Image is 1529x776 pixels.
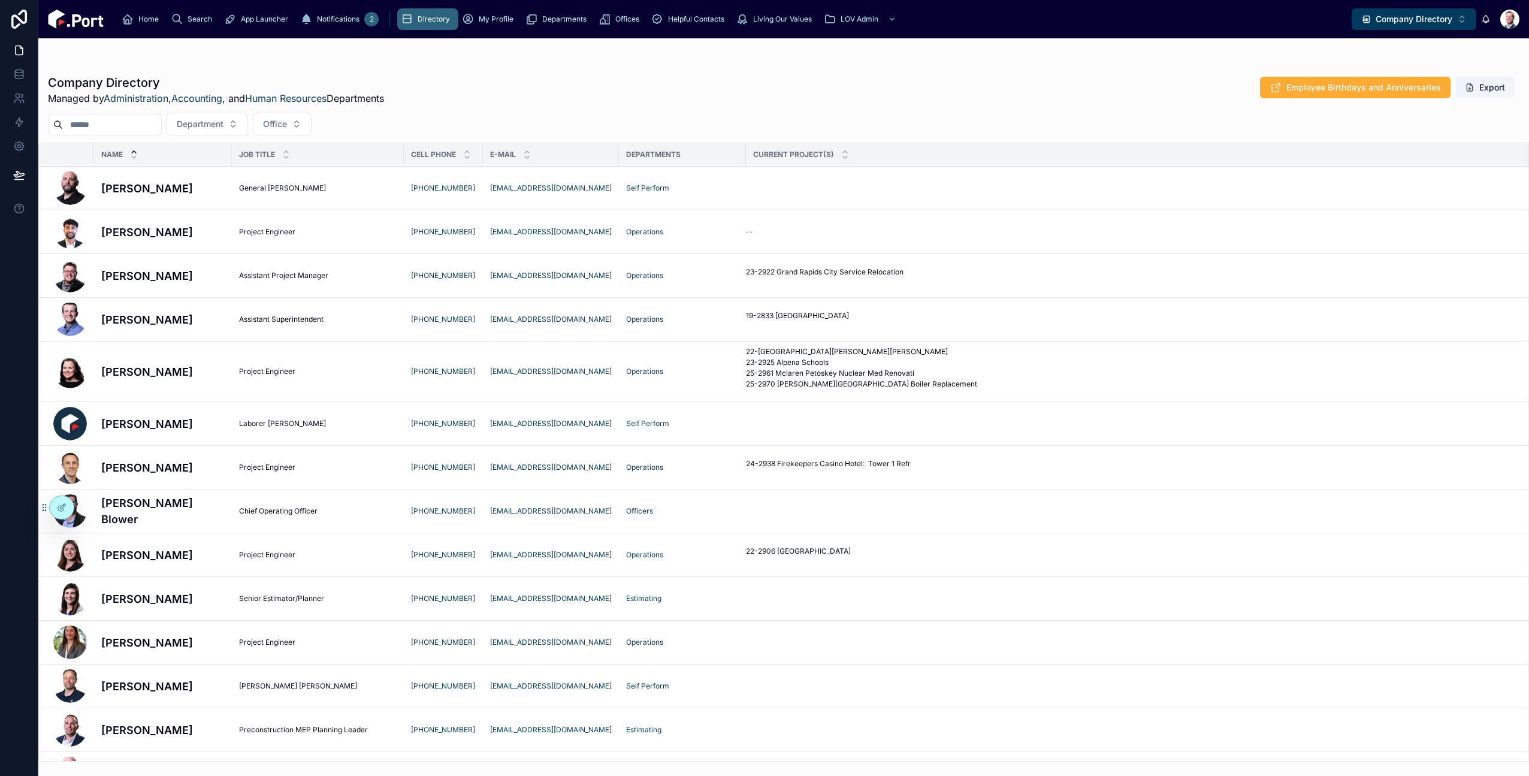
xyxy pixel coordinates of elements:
[490,419,612,428] a: [EMAIL_ADDRESS][DOMAIN_NAME]
[411,594,475,603] a: [PHONE_NUMBER]
[188,14,212,24] span: Search
[101,591,225,607] a: [PERSON_NAME]
[490,367,612,376] a: [EMAIL_ADDRESS][DOMAIN_NAME]
[753,150,834,159] span: Current Project(s)
[746,346,1147,389] p: 22-[GEOGRAPHIC_DATA][PERSON_NAME][PERSON_NAME] 23-2925 Alpena Schools 25-2961 Mclaren Petoskey Nu...
[626,506,653,516] a: Officers
[167,8,220,30] a: Search
[626,367,663,376] span: Operations
[746,310,1514,328] a: 19-2833 [GEOGRAPHIC_DATA]
[490,315,612,324] a: [EMAIL_ADDRESS][DOMAIN_NAME]
[239,227,397,237] a: Project Engineer
[239,227,295,237] span: Project Engineer
[841,14,878,24] span: LOV Admin
[171,92,222,104] a: Accounting
[177,118,223,130] span: Department
[364,12,379,26] div: 2
[317,14,359,24] span: Notifications
[1455,77,1515,98] button: Export
[458,8,522,30] a: My Profile
[626,681,669,691] a: Self Perform
[746,458,1514,476] a: 24-2938 Firekeepers Casino Hotel: Tower 1 Refr
[626,550,739,560] a: Operations
[411,506,476,516] a: [PHONE_NUMBER]
[490,725,612,735] a: [EMAIL_ADDRESS][DOMAIN_NAME]
[490,681,612,691] a: [EMAIL_ADDRESS][DOMAIN_NAME]
[746,267,1514,285] a: 23-2922 Grand Rapids City Service Relocation
[239,183,397,193] a: General [PERSON_NAME]
[746,458,911,469] p: 24-2938 Firekeepers Casino Hotel: Tower 1 Refr
[239,550,397,560] a: Project Engineer
[490,506,612,516] a: [EMAIL_ADDRESS][DOMAIN_NAME]
[490,725,612,734] a: [EMAIL_ADDRESS][DOMAIN_NAME]
[490,183,612,193] a: [EMAIL_ADDRESS][DOMAIN_NAME]
[411,550,476,560] a: [PHONE_NUMBER]
[626,550,663,560] a: Operations
[490,550,612,559] a: [EMAIL_ADDRESS][DOMAIN_NAME]
[490,183,612,192] a: [EMAIL_ADDRESS][DOMAIN_NAME]
[48,10,104,29] img: App logo
[101,722,225,738] a: [PERSON_NAME]
[101,150,123,159] span: Name
[1260,77,1451,98] button: Employee Birthdays and Anniversaries
[239,367,295,376] span: Project Engineer
[239,315,324,324] span: Assistant Superintendent
[626,638,663,647] a: Operations
[490,463,612,472] a: [EMAIL_ADDRESS][DOMAIN_NAME]
[101,416,225,432] h4: [PERSON_NAME]
[239,550,295,560] span: Project Engineer
[490,271,612,280] a: [EMAIL_ADDRESS][DOMAIN_NAME]
[411,681,476,691] a: [PHONE_NUMBER]
[411,463,476,472] a: [PHONE_NUMBER]
[411,183,476,193] a: [PHONE_NUMBER]
[626,227,663,237] a: Operations
[1352,8,1476,30] button: Select Button
[746,227,1514,237] a: --
[626,419,669,428] span: Self Perform
[101,312,225,328] a: [PERSON_NAME]
[104,92,168,104] a: Administration
[411,271,475,280] a: [PHONE_NUMBER]
[626,725,661,735] span: Estimating
[411,271,476,280] a: [PHONE_NUMBER]
[101,460,225,476] a: [PERSON_NAME]
[239,367,397,376] a: Project Engineer
[1286,81,1441,93] span: Employee Birthdays and Anniversaries
[542,14,587,24] span: Departments
[648,8,733,30] a: Helpful Contacts
[626,506,739,516] a: Officers
[411,183,475,192] a: [PHONE_NUMBER]
[490,638,612,647] a: [EMAIL_ADDRESS][DOMAIN_NAME]
[411,315,475,324] a: [PHONE_NUMBER]
[239,271,328,280] span: Assistant Project Manager
[490,227,612,236] a: [EMAIL_ADDRESS][DOMAIN_NAME]
[522,8,595,30] a: Departments
[411,367,475,376] a: [PHONE_NUMBER]
[241,14,288,24] span: App Launcher
[101,268,225,284] a: [PERSON_NAME]
[746,267,903,277] p: 23-2922 Grand Rapids City Service Relocation
[253,113,312,135] button: Select Button
[167,113,248,135] button: Select Button
[101,635,225,651] a: [PERSON_NAME]
[411,367,476,376] a: [PHONE_NUMBER]
[411,227,476,237] a: [PHONE_NUMBER]
[101,224,225,240] a: [PERSON_NAME]
[138,14,159,24] span: Home
[101,180,225,197] a: [PERSON_NAME]
[101,678,225,695] a: [PERSON_NAME]
[411,594,476,603] a: [PHONE_NUMBER]
[490,227,612,237] a: [EMAIL_ADDRESS][DOMAIN_NAME]
[411,725,475,734] a: [PHONE_NUMBER]
[626,463,663,472] a: Operations
[626,315,739,324] a: Operations
[626,183,739,193] a: Self Perform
